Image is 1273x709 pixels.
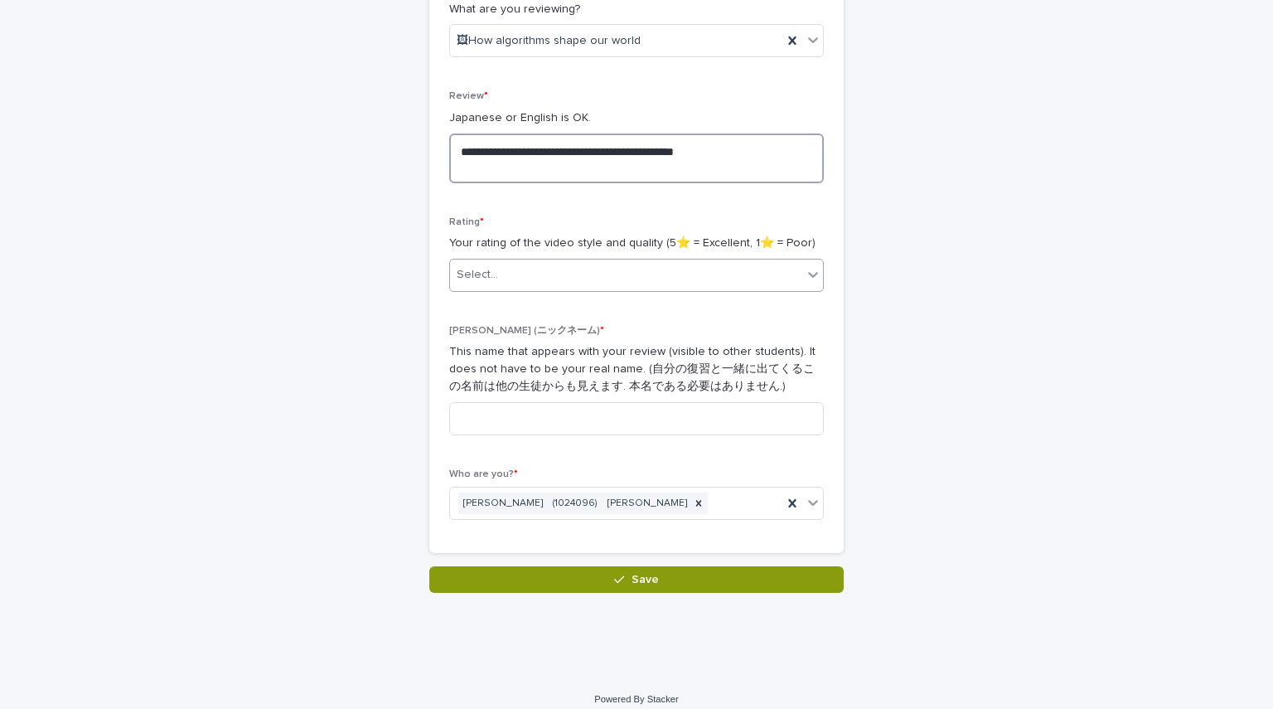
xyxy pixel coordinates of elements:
[594,694,678,704] a: Powered By Stacker
[449,217,484,227] span: Rating
[458,493,690,515] div: [PERSON_NAME] (1024096) [PERSON_NAME]
[632,574,659,585] span: Save
[457,266,498,284] div: Select...
[457,32,641,50] span: 🖼How algorithms shape our world
[449,109,824,127] p: Japanese or English is OK.
[449,1,824,18] p: What are you reviewing?
[449,91,488,101] span: Review
[449,469,518,479] span: Who are you?
[429,566,844,593] button: Save
[449,343,824,395] p: This name that appears with your review (visible to other students). It does not have to be your ...
[449,235,824,252] p: Your rating of the video style and quality (5⭐️ = Excellent, 1⭐️ = Poor)
[449,326,604,336] span: [PERSON_NAME] (ニックネーム)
